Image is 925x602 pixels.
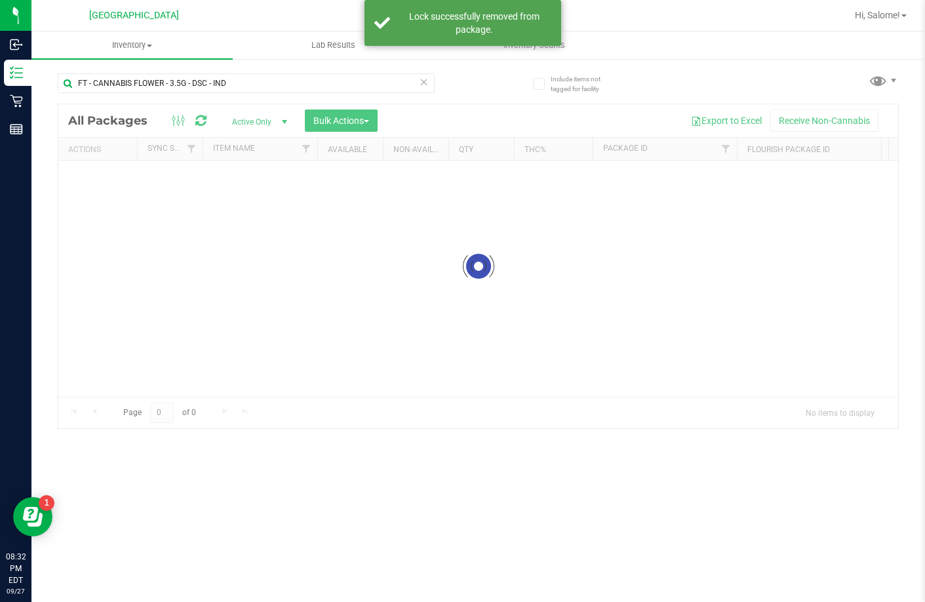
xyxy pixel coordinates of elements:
[10,123,23,136] inline-svg: Reports
[397,10,551,36] div: Lock successfully removed from package.
[294,39,373,51] span: Lab Results
[58,73,435,93] input: Search Package ID, Item Name, SKU, Lot or Part Number...
[10,38,23,51] inline-svg: Inbound
[31,39,233,51] span: Inventory
[855,10,900,20] span: Hi, Salome!
[31,31,233,59] a: Inventory
[6,586,26,596] p: 09/27
[10,66,23,79] inline-svg: Inventory
[6,551,26,586] p: 08:32 PM EDT
[89,10,179,21] span: [GEOGRAPHIC_DATA]
[420,73,429,90] span: Clear
[39,495,54,511] iframe: Resource center unread badge
[233,31,434,59] a: Lab Results
[13,497,52,536] iframe: Resource center
[10,94,23,108] inline-svg: Retail
[551,74,616,94] span: Include items not tagged for facility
